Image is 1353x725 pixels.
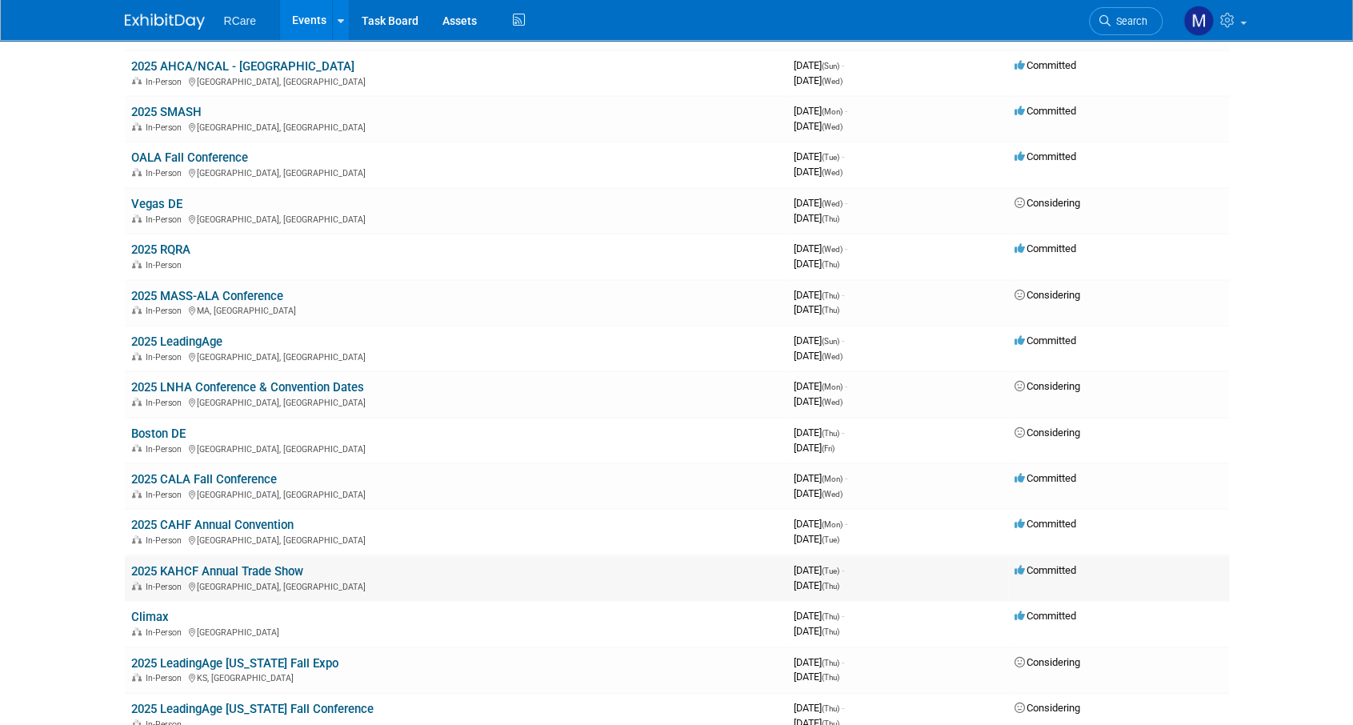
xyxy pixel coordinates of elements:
[794,120,843,132] span: [DATE]
[146,490,186,500] span: In-Person
[1183,6,1214,36] img: Mike Andolina
[132,77,142,85] img: In-Person Event
[845,242,847,254] span: -
[131,334,222,349] a: 2025 LeadingAge
[794,472,847,484] span: [DATE]
[146,444,186,455] span: In-Person
[131,242,190,257] a: 2025 RQRA
[794,59,844,71] span: [DATE]
[822,490,843,499] span: (Wed)
[822,535,839,544] span: (Tue)
[794,258,839,270] span: [DATE]
[842,656,844,668] span: -
[132,535,142,543] img: In-Person Event
[131,625,781,638] div: [GEOGRAPHIC_DATA]
[794,380,847,392] span: [DATE]
[845,380,847,392] span: -
[1015,564,1076,576] span: Committed
[132,260,142,268] img: In-Person Event
[794,518,847,530] span: [DATE]
[822,77,843,86] span: (Wed)
[794,150,844,162] span: [DATE]
[842,610,844,622] span: -
[794,702,844,714] span: [DATE]
[1015,59,1076,71] span: Committed
[822,444,835,453] span: (Fri)
[131,150,248,165] a: OALA Fall Conference
[842,702,844,714] span: -
[132,490,142,498] img: In-Person Event
[794,197,847,209] span: [DATE]
[794,242,847,254] span: [DATE]
[131,472,277,487] a: 2025 CALA Fall Conference
[146,122,186,133] span: In-Person
[131,212,781,225] div: [GEOGRAPHIC_DATA], [GEOGRAPHIC_DATA]
[131,59,354,74] a: 2025 AHCA/NCAL - [GEOGRAPHIC_DATA]
[822,352,843,361] span: (Wed)
[1015,197,1080,209] span: Considering
[131,656,338,671] a: 2025 LeadingAge [US_STATE] Fall Expo
[822,429,839,438] span: (Thu)
[822,107,843,116] span: (Mon)
[794,564,844,576] span: [DATE]
[132,444,142,452] img: In-Person Event
[845,197,847,209] span: -
[822,153,839,162] span: (Tue)
[822,520,843,529] span: (Mon)
[131,289,283,303] a: 2025 MASS-ALA Conference
[1015,656,1080,668] span: Considering
[845,518,847,530] span: -
[822,291,839,300] span: (Thu)
[125,14,205,30] img: ExhibitDay
[131,395,781,408] div: [GEOGRAPHIC_DATA], [GEOGRAPHIC_DATA]
[822,659,839,667] span: (Thu)
[131,380,364,395] a: 2025 LNHA Conference & Convention Dates
[842,289,844,301] span: -
[131,442,781,455] div: [GEOGRAPHIC_DATA], [GEOGRAPHIC_DATA]
[132,398,142,406] img: In-Person Event
[794,334,844,346] span: [DATE]
[822,567,839,575] span: (Tue)
[131,610,169,624] a: Climax
[131,105,202,119] a: 2025 SMASH
[794,74,843,86] span: [DATE]
[794,656,844,668] span: [DATE]
[822,673,839,682] span: (Thu)
[794,533,839,545] span: [DATE]
[131,518,294,532] a: 2025 CAHF Annual Convention
[822,168,843,177] span: (Wed)
[822,704,839,713] span: (Thu)
[794,105,847,117] span: [DATE]
[131,166,781,178] div: [GEOGRAPHIC_DATA], [GEOGRAPHIC_DATA]
[146,398,186,408] span: In-Person
[842,427,844,439] span: -
[845,105,847,117] span: -
[146,582,186,592] span: In-Person
[794,671,839,683] span: [DATE]
[794,303,839,315] span: [DATE]
[1111,15,1147,27] span: Search
[132,352,142,360] img: In-Person Event
[132,673,142,681] img: In-Person Event
[845,472,847,484] span: -
[131,564,303,579] a: 2025 KAHCF Annual Trade Show
[146,214,186,225] span: In-Person
[224,14,256,27] span: RCare
[794,395,843,407] span: [DATE]
[794,427,844,439] span: [DATE]
[146,77,186,87] span: In-Person
[131,120,781,133] div: [GEOGRAPHIC_DATA], [GEOGRAPHIC_DATA]
[131,671,781,683] div: KS, [GEOGRAPHIC_DATA]
[794,212,839,224] span: [DATE]
[842,150,844,162] span: -
[131,197,182,211] a: Vegas DE
[822,122,843,131] span: (Wed)
[1015,702,1080,714] span: Considering
[794,166,843,178] span: [DATE]
[1015,289,1080,301] span: Considering
[146,168,186,178] span: In-Person
[131,533,781,546] div: [GEOGRAPHIC_DATA], [GEOGRAPHIC_DATA]
[1089,7,1163,35] a: Search
[822,612,839,621] span: (Thu)
[1015,105,1076,117] span: Committed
